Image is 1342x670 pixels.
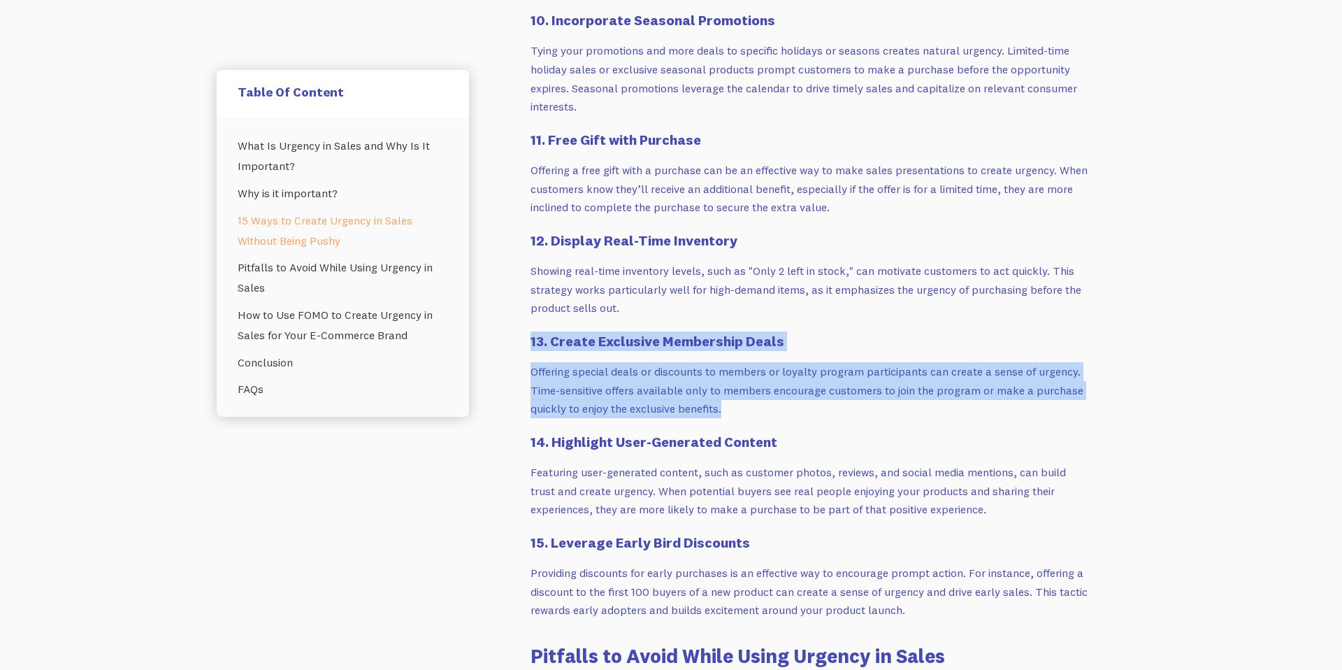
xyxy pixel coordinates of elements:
p: Featuring user-generated content, such as customer photos, reviews, and social media mentions, ca... [531,463,1090,519]
a: Pitfalls to Avoid While Using Urgency in Sales [238,254,448,301]
a: Conclusion [238,349,448,376]
p: Showing real-time inventory levels, such as "Only 2 left in stock," can motivate customers to act... [531,262,1090,318]
h4: 15. Leverage Early Bird Discounts [531,533,1090,553]
h5: Table Of Content [238,84,448,100]
h3: Pitfalls to Avoid While Using Urgency in Sales [531,642,1090,669]
h4: 13. Create Exclusive Membership Deals [531,332,1090,351]
p: Providing discounts for early purchases is an effective way to encourage prompt action. For insta... [531,564,1090,620]
h4: 10. Incorporate Seasonal Promotions [531,10,1090,30]
p: Offering special deals or discounts to members or loyalty program participants can create a sense... [531,362,1090,418]
h4: 12. Display Real-Time Inventory [531,231,1090,250]
p: Tying your promotions and more deals to specific holidays or seasons creates natural urgency. Lim... [531,41,1090,116]
a: What Is Urgency in Sales and Why Is It Important? [238,132,448,180]
h4: 14. Highlight User-Generated Content [531,432,1090,452]
a: 15 Ways to Create Urgency in Sales Without Being Pushy [238,207,448,255]
a: Why is it important? [238,180,448,207]
a: FAQs [238,376,448,403]
a: How to Use FOMO to Create Urgency in Sales for Your E-Commerce Brand [238,301,448,349]
h4: 11. Free Gift with Purchase [531,130,1090,150]
p: Offering a free gift with a purchase can be an effective way to make sales presentations to creat... [531,161,1090,217]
